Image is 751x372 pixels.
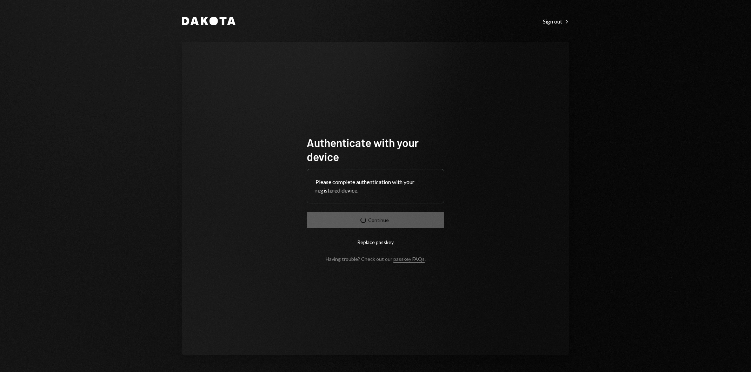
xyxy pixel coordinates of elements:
[393,256,425,263] a: passkey FAQs
[307,234,444,250] button: Replace passkey
[315,178,436,195] div: Please complete authentication with your registered device.
[326,256,426,262] div: Having trouble? Check out our .
[307,135,444,163] h1: Authenticate with your device
[543,17,569,25] a: Sign out
[543,18,569,25] div: Sign out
